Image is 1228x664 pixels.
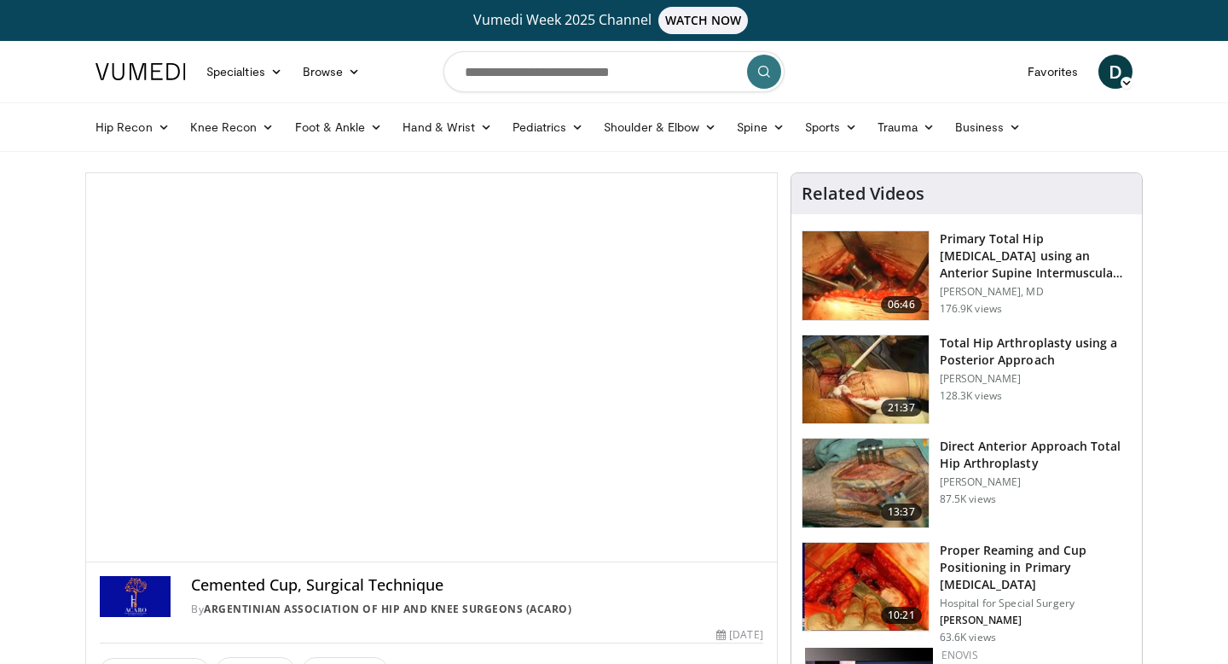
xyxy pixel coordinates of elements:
[293,55,371,89] a: Browse
[881,399,922,416] span: 21:37
[86,173,777,562] video-js: Video Player
[940,335,1132,369] h3: Total Hip Arthroplasty using a Posterior Approach
[285,110,393,144] a: Foot & Ankle
[881,607,922,624] span: 10:21
[940,475,1132,489] p: [PERSON_NAME]
[204,602,571,616] a: Argentinian Association of Hip and Knee Surgeons (ACARO)
[940,438,1132,472] h3: Direct Anterior Approach Total Hip Arthroplasty
[802,542,1132,644] a: 10:21 Proper Reaming and Cup Positioning in Primary [MEDICAL_DATA] Hospital for Special Surgery [...
[802,439,929,527] img: 294118_0000_1.png.150x105_q85_crop-smart_upscale.jpg
[196,55,293,89] a: Specialties
[98,7,1130,34] a: Vumedi Week 2025 ChannelWATCH NOW
[940,372,1132,386] p: [PERSON_NAME]
[1098,55,1132,89] a: D
[867,110,945,144] a: Trauma
[802,438,1132,528] a: 13:37 Direct Anterior Approach Total Hip Arthroplasty [PERSON_NAME] 87.5K views
[443,51,785,92] input: Search topics, interventions
[802,183,924,204] h4: Related Videos
[941,648,978,662] a: Enovis
[100,576,171,617] img: Argentinian Association of Hip and Knee Surgeons (ACARO)
[795,110,868,144] a: Sports
[85,110,180,144] a: Hip Recon
[940,230,1132,282] h3: Primary Total Hip [MEDICAL_DATA] using an Anterior Supine Intermuscula…
[940,542,1132,593] h3: Proper Reaming and Cup Positioning in Primary [MEDICAL_DATA]
[802,335,929,424] img: 286987_0000_1.png.150x105_q85_crop-smart_upscale.jpg
[940,614,1132,627] p: [PERSON_NAME]
[945,110,1032,144] a: Business
[940,631,996,644] p: 63.6K views
[881,296,922,313] span: 06:46
[502,110,594,144] a: Pediatrics
[180,110,285,144] a: Knee Recon
[96,63,186,80] img: VuMedi Logo
[802,231,929,320] img: 263423_3.png.150x105_q85_crop-smart_upscale.jpg
[802,543,929,632] img: 9ceeadf7-7a50-4be6-849f-8c42a554e74d.150x105_q85_crop-smart_upscale.jpg
[802,335,1132,425] a: 21:37 Total Hip Arthroplasty using a Posterior Approach [PERSON_NAME] 128.3K views
[940,389,1002,403] p: 128.3K views
[716,627,762,643] div: [DATE]
[1017,55,1088,89] a: Favorites
[392,110,502,144] a: Hand & Wrist
[940,285,1132,299] p: [PERSON_NAME], MD
[940,492,996,506] p: 87.5K views
[191,576,762,595] h4: Cemented Cup, Surgical Technique
[191,602,762,617] div: By
[940,597,1132,610] p: Hospital for Special Surgery
[658,7,749,34] span: WATCH NOW
[594,110,727,144] a: Shoulder & Elbow
[727,110,794,144] a: Spine
[940,302,1002,316] p: 176.9K views
[802,230,1132,321] a: 06:46 Primary Total Hip [MEDICAL_DATA] using an Anterior Supine Intermuscula… [PERSON_NAME], MD 1...
[881,504,922,521] span: 13:37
